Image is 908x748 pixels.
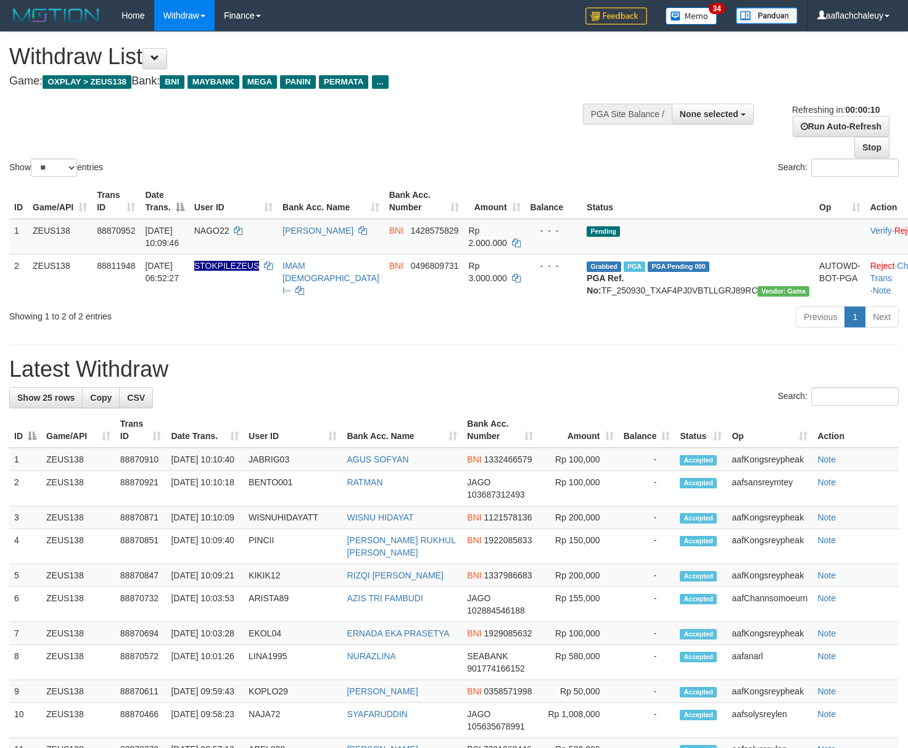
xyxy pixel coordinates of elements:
[166,506,244,529] td: [DATE] 10:10:09
[619,506,675,529] td: -
[736,7,798,24] img: panduan.png
[727,529,812,564] td: aafKongsreypheak
[9,6,103,25] img: MOTION_logo.png
[538,413,619,448] th: Amount: activate to sort column ascending
[166,448,244,471] td: [DATE] 10:10:40
[680,629,717,639] span: Accepted
[817,593,836,603] a: Note
[538,471,619,506] td: Rp 100,000
[530,224,577,237] div: - - -
[115,622,167,645] td: 88870694
[9,413,41,448] th: ID: activate to sort column descending
[680,109,738,119] span: None selected
[727,587,812,622] td: aafChannsomoeurn
[244,645,342,680] td: LINA1995
[467,721,524,731] span: Copy 105635678991 to clipboard
[244,680,342,703] td: KOPLO29
[873,286,891,295] a: Note
[538,529,619,564] td: Rp 150,000
[538,703,619,738] td: Rp 1,008,000
[115,564,167,587] td: 88870847
[347,535,455,557] a: [PERSON_NAME] RUKHUL [PERSON_NAME]
[538,448,619,471] td: Rp 100,000
[9,75,593,88] h4: Game: Bank:
[727,564,812,587] td: aafKongsreypheak
[9,680,41,703] td: 9
[347,512,413,522] a: WISNU HIDAYAT
[619,564,675,587] td: -
[411,261,459,271] span: Copy 0496809731 to clipboard
[9,184,28,219] th: ID
[244,506,342,529] td: WISNUHIDAYATT
[9,357,899,382] h1: Latest Withdraw
[619,680,675,703] td: -
[41,645,115,680] td: ZEUS138
[467,490,524,499] span: Copy 103687312493 to clipboard
[619,703,675,738] td: -
[9,703,41,738] td: 10
[817,477,836,487] a: Note
[845,105,880,115] strong: 00:00:10
[817,570,836,580] a: Note
[389,226,403,236] span: BNI
[844,306,865,327] a: 1
[727,448,812,471] td: aafKongsreypheak
[587,226,620,237] span: Pending
[727,680,812,703] td: aafKongsreypheak
[464,184,526,219] th: Amount: activate to sort column ascending
[115,645,167,680] td: 88870572
[817,651,836,661] a: Note
[389,261,403,271] span: BNI
[119,387,153,408] a: CSV
[680,455,717,466] span: Accepted
[484,535,532,545] span: Copy 1922085833 to clipboard
[90,393,112,403] span: Copy
[244,448,342,471] td: JABRIG03
[28,254,92,302] td: ZEUS138
[817,709,836,719] a: Note
[347,686,418,696] a: [PERSON_NAME]
[17,393,75,403] span: Show 25 rows
[467,477,490,487] span: JAGO
[166,680,244,703] td: [DATE] 09:59:43
[793,116,889,137] a: Run Auto-Refresh
[870,226,892,236] a: Verify
[680,652,717,662] span: Accepted
[778,158,899,177] label: Search:
[467,593,490,603] span: JAGO
[467,454,481,464] span: BNI
[342,413,462,448] th: Bank Acc. Name: activate to sort column ascending
[538,680,619,703] td: Rp 50,000
[619,413,675,448] th: Balance: activate to sort column ascending
[817,512,836,522] a: Note
[619,448,675,471] td: -
[680,687,717,697] span: Accepted
[9,622,41,645] td: 7
[9,448,41,471] td: 1
[115,703,167,738] td: 88870466
[817,454,836,464] a: Note
[484,512,532,522] span: Copy 1121578136 to clipboard
[140,184,189,219] th: Date Trans.: activate to sort column descending
[9,587,41,622] td: 6
[194,226,229,236] span: NAGO22
[244,703,342,738] td: NAJA72
[82,387,120,408] a: Copy
[41,448,115,471] td: ZEUS138
[41,564,115,587] td: ZEUS138
[467,570,481,580] span: BNI
[9,158,103,177] label: Show entries
[648,261,709,272] span: PGA Pending
[467,686,481,696] span: BNI
[9,506,41,529] td: 3
[188,75,239,89] span: MAYBANK
[467,651,508,661] span: SEABANK
[31,158,77,177] select: Showentries
[115,680,167,703] td: 88870611
[244,471,342,506] td: BENTO001
[92,184,140,219] th: Trans ID: activate to sort column ascending
[347,454,408,464] a: AGUS SOFYAN
[583,104,672,125] div: PGA Site Balance /
[115,471,167,506] td: 88870921
[467,709,490,719] span: JAGO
